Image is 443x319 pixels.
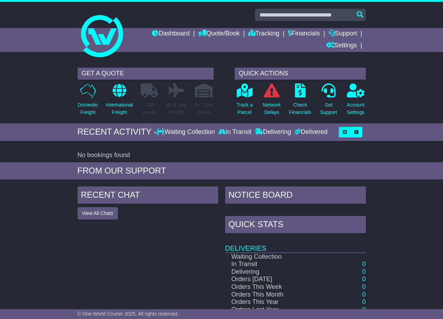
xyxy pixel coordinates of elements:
[78,207,118,219] button: View All Chats
[78,101,98,116] p: Domestic Freight
[236,83,253,120] a: Track aParcel
[263,101,281,116] p: Network Delays
[78,166,366,176] div: FROM OUR SUPPORT
[362,268,365,275] a: 0
[362,276,365,283] a: 0
[362,260,365,267] a: 0
[225,260,327,268] td: In Transit
[262,83,281,120] a: NetworkDelays
[362,283,365,290] a: 0
[225,216,366,235] div: Quick Stats
[288,28,320,40] a: Financials
[293,128,328,136] div: Delivered
[362,291,365,298] a: 0
[347,83,365,120] a: AccountSettings
[236,101,253,116] p: Track a Parcel
[289,101,311,116] p: Check Financials
[320,83,337,120] a: GetSupport
[78,311,179,317] span: © One World Courier 2025. All rights reserved.
[225,253,327,261] td: Waiting Collection
[78,127,157,137] div: RECENT ACTIVITY -
[225,291,327,299] td: Orders This Month
[141,101,158,116] p: Full Loads
[194,101,213,116] p: Air / Sea Depot
[225,306,327,314] td: Orders Last Year
[289,83,311,120] a: CheckFinancials
[225,276,327,283] td: Orders [DATE]
[248,28,279,40] a: Tracking
[217,128,253,136] div: In Transit
[156,128,216,136] div: Waiting Collection
[106,83,133,120] a: InternationalFreight
[166,101,187,116] p: Air & Sea Freight
[320,101,337,116] p: Get Support
[78,83,99,120] a: DomesticFreight
[152,28,189,40] a: Dashboard
[225,268,327,276] td: Delivering
[78,68,214,80] div: GET A QUOTE
[326,40,357,52] a: Settings
[329,28,357,40] a: Support
[235,68,366,80] div: QUICK ACTIONS
[78,186,218,205] div: RECENT CHAT
[362,306,365,313] a: 0
[106,101,133,116] p: International Freight
[225,235,366,253] td: Deliveries
[225,283,327,291] td: Orders This Week
[78,151,366,159] div: No bookings found
[225,298,327,306] td: Orders This Year
[225,186,366,205] div: NOTICE BOARD
[253,128,293,136] div: Delivering
[198,28,240,40] a: Quote/Book
[362,298,365,305] a: 0
[347,101,365,116] p: Account Settings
